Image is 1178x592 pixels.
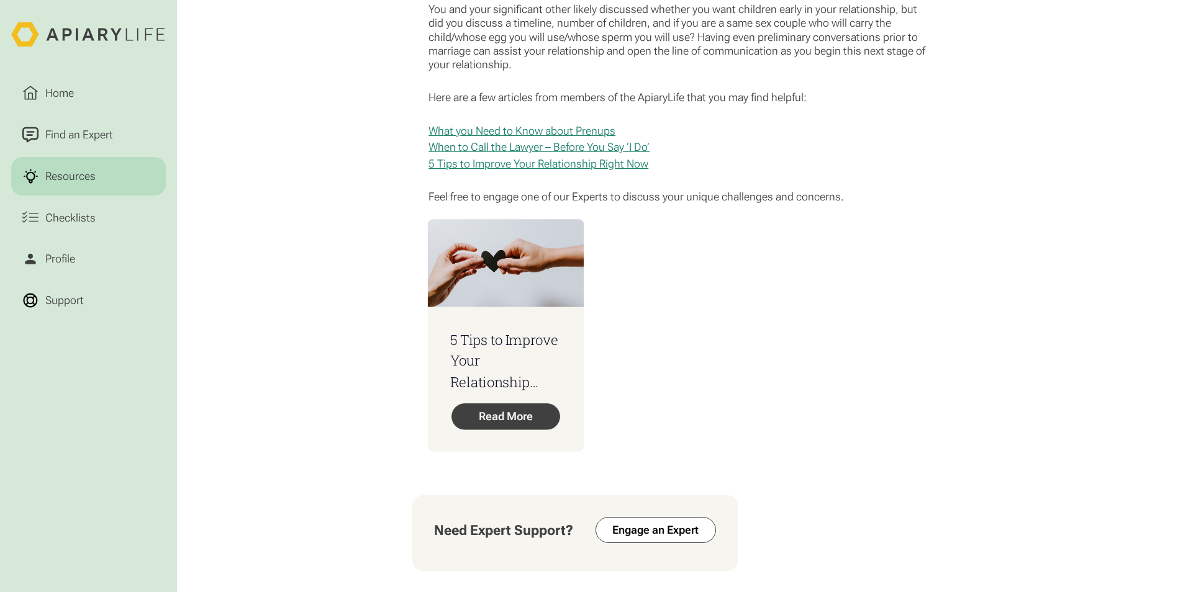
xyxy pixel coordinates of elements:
div: Find an Expert [43,127,116,143]
div: Home [43,85,77,102]
div: Need Expert Support? [434,521,573,540]
p: ​ [428,107,926,121]
div: Profile [43,251,78,267]
p: Feel free to engage one of our Experts to discuss your unique challenges and concerns. [428,190,926,204]
a: Support [11,281,166,320]
div: Resources [43,168,99,185]
h3: 5 Tips to Improve Your Relationship Right Now [450,330,562,392]
p: Here are a few articles from members of the ApiaryLife that you may find helpful: [428,91,926,104]
p: You and your significant other likely discussed whether you want children early in your relations... [428,2,926,71]
div: Checklists [43,209,99,226]
a: Home [11,74,166,112]
a: When to Call the Lawyer – Before You Say ‘I Do’ [428,140,650,153]
a: Engage an Expert [596,517,716,543]
a: Resources [11,157,166,195]
a: Checklists [11,199,166,237]
a: Find an Expert [11,115,166,154]
p: ​ [428,174,926,187]
a: Profile [11,240,166,278]
div: Support [43,292,87,309]
p: ​ [428,74,926,88]
p: ‍ [428,207,926,220]
a: 5 Tips to Improve Your Relationship Right Now [428,157,648,170]
a: What you Need to Know about Prenups [428,124,615,137]
a: 5 Tips to Improve Your Relationship Right NowRead More [428,219,584,452]
div: Read More [452,403,560,429]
